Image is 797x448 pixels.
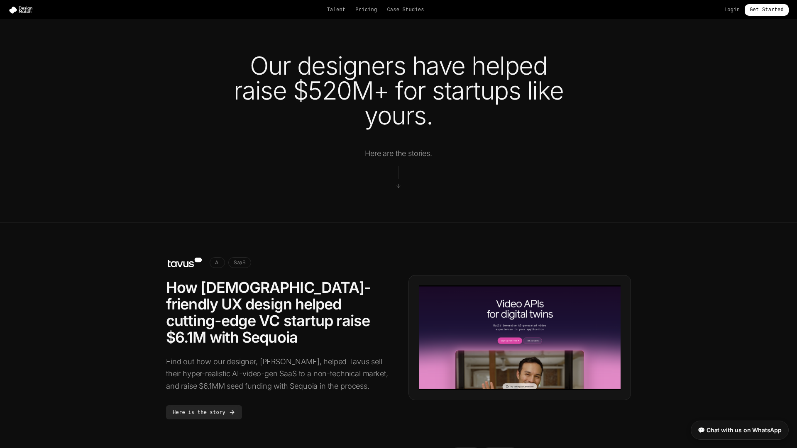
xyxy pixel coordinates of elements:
[387,7,424,13] a: Case Studies
[166,256,203,269] img: Tavus
[166,405,242,419] a: Here is the story
[213,53,584,128] h1: Our designers have helped raise $520M+ for startups like yours.
[8,6,37,14] img: Design Match
[228,257,251,268] span: SaaS
[419,285,621,390] img: Tavus Case Study
[166,407,242,416] a: Here is the story
[327,7,346,13] a: Talent
[355,7,377,13] a: Pricing
[210,257,225,268] span: AI
[724,7,740,13] a: Login
[691,421,789,440] a: 💬 Chat with us on WhatsApp
[745,4,789,16] a: Get Started
[365,148,432,159] p: Here are the stories.
[166,355,389,392] p: Find out how our designer, [PERSON_NAME], helped Tavus sell their hyper-realistic AI-video-gen Sa...
[166,279,389,346] h2: How [DEMOGRAPHIC_DATA]-friendly UX design helped cutting-edge VC startup raise $6.1M with Sequoia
